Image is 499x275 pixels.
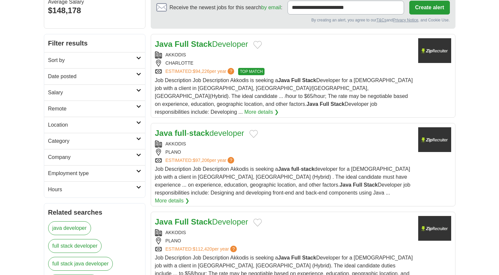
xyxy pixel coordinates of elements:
div: AKKODIS [155,229,413,236]
strong: Stack [191,40,212,48]
strong: stack [301,166,314,172]
a: java developer [48,221,91,235]
strong: Full [175,217,189,226]
a: Hours [44,181,145,198]
h2: Remote [48,105,136,113]
button: Add to favorite jobs [253,41,262,49]
strong: Stack [302,77,316,83]
h2: Location [48,121,136,129]
img: Company logo [418,127,451,152]
div: $148,178 [48,5,141,16]
strong: Full [353,182,362,188]
strong: full [175,129,187,137]
strong: Full [291,255,300,260]
span: ? [230,246,237,252]
a: Company [44,149,145,165]
strong: Java [155,129,172,137]
div: PLANO [155,149,413,156]
strong: Full [291,77,300,83]
h2: Sort by [48,56,136,64]
button: Add to favorite jobs [249,130,258,138]
span: Job Description Job Description Akkodis is seeking a - developer for a [DEMOGRAPHIC_DATA] job wit... [155,166,411,196]
img: Company logo [418,38,451,63]
a: Salary [44,84,145,101]
a: ESTIMATED:$97,206per year? [166,157,236,164]
a: Java Full StackDeveloper [155,217,248,226]
strong: Java [340,182,352,188]
a: full stack java developer [48,257,113,271]
span: $94,226 [193,69,209,74]
div: PLANO [155,237,413,244]
h2: Employment type [48,169,136,177]
strong: full [291,166,299,172]
a: by email [261,5,281,10]
a: Java Full StackDeveloper [155,40,248,48]
strong: Stack [364,182,378,188]
button: Add to favorite jobs [253,219,262,227]
span: ? [228,157,234,164]
h2: Related searches [48,207,141,217]
strong: Stack [330,101,345,107]
a: Category [44,133,145,149]
a: full stack developer [48,239,102,253]
div: AKKODIS [155,51,413,58]
strong: Stack [302,255,316,260]
a: Employment type [44,165,145,181]
a: Privacy Notice [393,18,418,22]
div: By creating an alert, you agree to our and , and Cookie Use. [156,17,450,23]
span: TOP MATCH [238,68,264,75]
span: Receive the newest jobs for this search : [170,4,282,12]
a: Sort by [44,52,145,68]
strong: Java [155,40,172,48]
a: ESTIMATED:$112,420per year? [166,246,238,253]
span: $97,206 [193,158,209,163]
a: Date posted [44,68,145,84]
h2: Date posted [48,73,136,80]
a: Location [44,117,145,133]
a: T&Cs [376,18,386,22]
strong: Java [155,217,172,226]
strong: Stack [191,217,212,226]
button: Create alert [409,1,450,15]
h2: Filter results [44,34,145,52]
a: ESTIMATED:$94,226per year? [166,68,236,75]
h2: Company [48,153,136,161]
a: More details ❯ [244,108,279,116]
strong: Full [175,40,189,48]
span: $112,420 [193,246,212,252]
h2: Hours [48,186,136,194]
div: CHARLOTTE [155,60,413,67]
span: Job Description Job Description Akkodis is seeking a Developer for a [DEMOGRAPHIC_DATA] job with ... [155,77,413,115]
span: ? [228,68,234,75]
strong: Java [278,166,290,172]
div: AKKODIS [155,140,413,147]
strong: Java [278,255,290,260]
a: Remote [44,101,145,117]
strong: stack [189,129,209,137]
img: Company logo [418,216,451,241]
strong: Java [306,101,318,107]
a: Java full-stackdeveloper [155,129,244,137]
h2: Category [48,137,136,145]
strong: Java [278,77,290,83]
a: More details ❯ [155,197,190,205]
h2: Salary [48,89,136,97]
strong: Full [320,101,329,107]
